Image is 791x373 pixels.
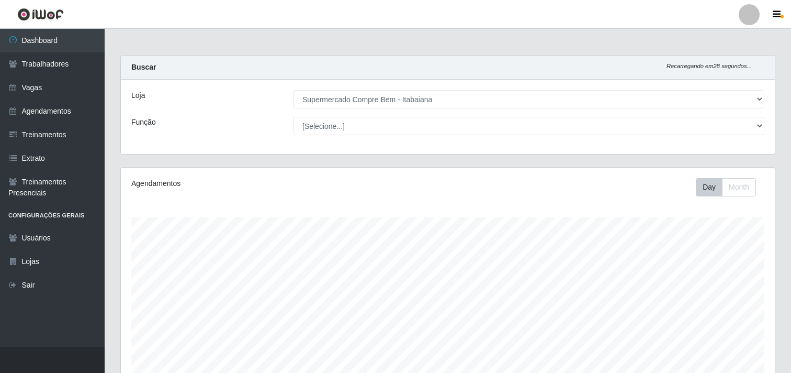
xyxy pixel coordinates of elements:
img: CoreUI Logo [17,8,64,21]
div: Toolbar with button groups [696,178,764,196]
div: First group [696,178,756,196]
label: Loja [131,90,145,101]
button: Day [696,178,722,196]
label: Função [131,117,156,128]
strong: Buscar [131,63,156,71]
i: Recarregando em 28 segundos... [666,63,752,69]
button: Month [722,178,756,196]
div: Agendamentos [131,178,386,189]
